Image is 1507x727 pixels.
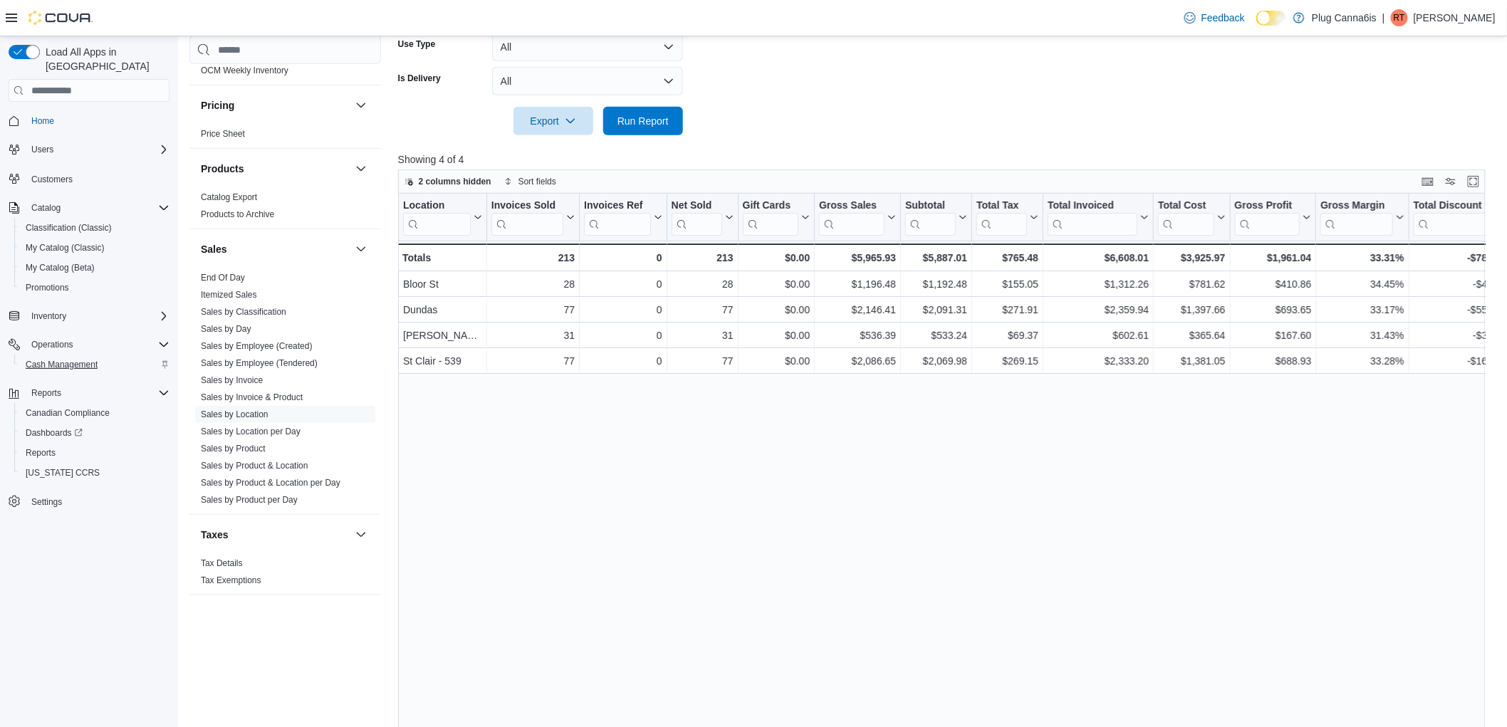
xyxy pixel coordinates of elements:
[20,424,88,441] a: Dashboards
[1414,199,1501,236] button: Total Discount
[201,375,263,386] span: Sales by Invoice
[491,352,575,370] div: 77
[201,129,245,139] a: Price Sheet
[1158,249,1225,266] div: $3,925.97
[513,107,593,135] button: Export
[201,209,274,220] span: Products to Archive
[14,218,175,238] button: Classification (Classic)
[201,273,245,283] a: End Of Day
[522,107,585,135] span: Export
[201,478,340,488] a: Sales by Product & Location per Day
[201,324,251,334] a: Sales by Day
[518,176,556,187] span: Sort fields
[1320,352,1404,370] div: 33.28%
[201,392,303,402] a: Sales by Invoice & Product
[491,199,575,236] button: Invoices Sold
[14,278,175,298] button: Promotions
[20,279,170,296] span: Promotions
[26,385,67,402] button: Reports
[976,327,1038,344] div: $69.37
[1234,301,1311,318] div: $693.65
[1234,352,1311,370] div: $688.93
[976,249,1038,266] div: $765.48
[20,356,103,373] a: Cash Management
[905,276,967,293] div: $1,192.48
[31,174,73,185] span: Customers
[201,409,268,419] a: Sales by Location
[1414,199,1490,236] div: Total Discount
[1048,301,1149,318] div: $2,359.94
[403,301,482,318] div: Dundas
[31,310,66,322] span: Inventory
[976,199,1027,213] div: Total Tax
[1234,276,1311,293] div: $410.86
[584,276,662,293] div: 0
[201,290,257,300] a: Itemized Sales
[584,199,662,236] button: Invoices Ref
[1158,352,1225,370] div: $1,381.05
[201,323,251,335] span: Sales by Day
[1382,9,1385,26] p: |
[26,171,78,188] a: Customers
[905,199,956,236] div: Subtotal
[201,307,286,317] a: Sales by Classification
[20,464,170,481] span: Washington CCRS
[1158,276,1225,293] div: $781.62
[26,407,110,419] span: Canadian Compliance
[671,301,733,318] div: 77
[201,558,243,568] a: Tax Details
[31,144,53,155] span: Users
[201,192,257,202] a: Catalog Export
[671,327,733,344] div: 31
[26,282,69,293] span: Promotions
[492,67,683,95] button: All
[491,249,575,266] div: 213
[819,199,885,213] div: Gross Sales
[26,493,170,511] span: Settings
[20,239,110,256] a: My Catalog (Classic)
[491,276,575,293] div: 28
[403,352,482,370] div: St Clair - 539
[1414,199,1490,213] div: Total Discount
[1414,276,1501,293] div: -$4.00
[1419,173,1436,190] button: Keyboard shortcuts
[403,276,482,293] div: Bloor St
[584,352,662,370] div: 0
[31,115,54,127] span: Home
[671,352,733,370] div: 77
[402,249,482,266] div: Totals
[491,327,575,344] div: 31
[742,199,798,236] div: Gift Card Sales
[201,162,244,176] h3: Products
[201,528,350,542] button: Taxes
[1320,199,1404,236] button: Gross Margin
[1394,9,1405,26] span: RT
[419,176,491,187] span: 2 columns hidden
[201,528,229,542] h3: Taxes
[40,45,170,73] span: Load All Apps in [GEOGRAPHIC_DATA]
[1158,199,1214,213] div: Total Cost
[1158,199,1225,236] button: Total Cost
[976,199,1038,236] button: Total Tax
[1320,199,1392,213] div: Gross Margin
[26,141,59,158] button: Users
[403,199,471,213] div: Location
[742,327,810,344] div: $0.00
[31,496,62,508] span: Settings
[31,339,73,350] span: Operations
[201,375,263,385] a: Sales by Invoice
[3,140,175,159] button: Users
[398,73,441,84] label: Is Delivery
[403,199,471,236] div: Location
[353,241,370,258] button: Sales
[1048,276,1149,293] div: $1,312.26
[1048,199,1137,236] div: Total Invoiced
[201,443,266,454] span: Sales by Product
[976,352,1038,370] div: $269.15
[14,443,175,463] button: Reports
[26,112,170,130] span: Home
[26,385,170,402] span: Reports
[26,169,170,187] span: Customers
[26,242,105,253] span: My Catalog (Classic)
